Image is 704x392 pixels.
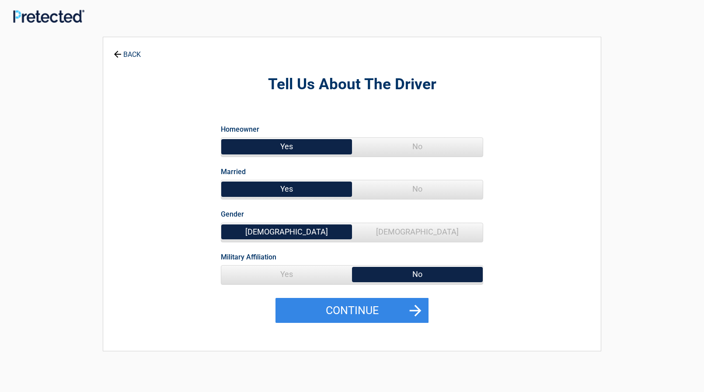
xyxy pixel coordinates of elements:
button: Continue [275,298,429,323]
label: Married [221,166,246,178]
a: BACK [112,43,143,58]
img: Main Logo [13,10,84,23]
label: Military Affiliation [221,251,276,263]
h2: Tell Us About The Driver [151,74,553,95]
span: No [352,180,483,198]
span: Yes [221,138,352,155]
label: Homeowner [221,123,259,135]
span: [DEMOGRAPHIC_DATA] [221,223,352,241]
label: Gender [221,208,244,220]
span: Yes [221,180,352,198]
span: No [352,266,483,283]
span: No [352,138,483,155]
span: [DEMOGRAPHIC_DATA] [352,223,483,241]
span: Yes [221,266,352,283]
